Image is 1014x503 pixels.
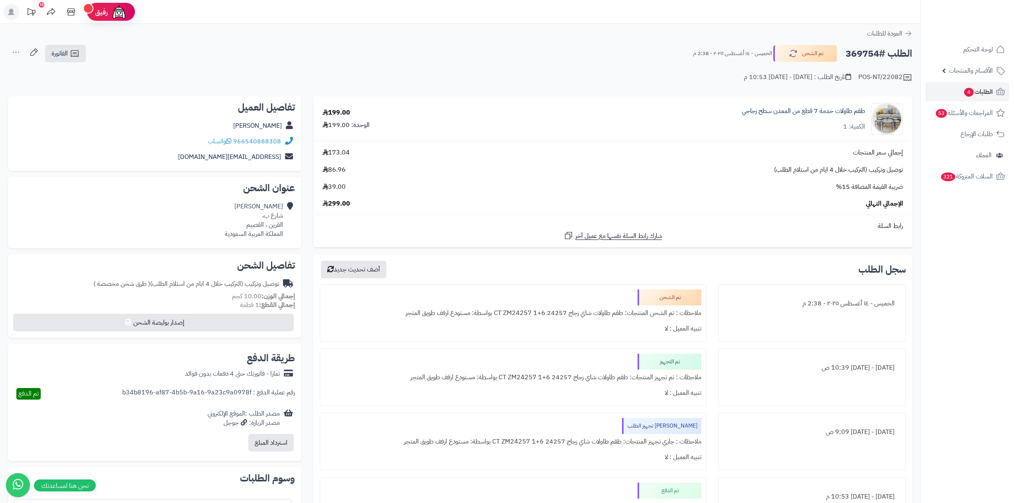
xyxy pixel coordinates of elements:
[742,107,865,116] a: طقم طاولات خدمة 7 قطع من المعدن سطح زجاجي
[93,279,150,289] span: ( طرق شحن مخصصة )
[95,7,108,17] span: رفيق
[622,418,701,434] div: [PERSON_NAME] تجهيز الطلب
[325,434,701,450] div: ملاحظات : جاري تجهيز المنتجات: طقم طاولات شاي زجاج 24257 CT ZM24257 1+6 بواسطة: مستودع ارفف طويق ...
[208,418,280,428] div: مصدر الزيارة: جوجل
[323,108,350,117] div: 199.00
[858,265,906,274] h3: سجل الطلب
[225,202,283,238] div: [PERSON_NAME] شارع ب، القرين ، القصيم المملكة العربية السعودية
[259,300,295,310] strong: إجمالي القطع:
[858,73,912,82] div: POS-NT/22082
[949,65,993,76] span: الأقسام والمنتجات
[744,73,851,82] div: تاريخ الطلب : [DATE] - [DATE] 10:53 م
[867,29,902,38] span: العودة للطلبات
[575,232,662,241] span: شارك رابط السلة نفسها مع عميل آخر
[925,146,1009,165] a: العملاء
[21,4,41,22] a: تحديثات المنصة
[208,137,232,146] a: واتساب
[261,291,295,301] strong: إجمالي الوزن:
[773,45,837,62] button: تم الشحن
[111,4,127,20] img: ai-face.png
[321,261,386,278] button: أضف تحديث جديد
[51,49,68,58] span: الفاتورة
[178,152,281,162] a: [EMAIL_ADDRESS][DOMAIN_NAME]
[723,424,901,440] div: [DATE] - [DATE] 9:09 ص
[961,129,993,140] span: طلبات الإرجاع
[925,82,1009,101] a: الطلبات4
[325,450,701,465] div: تنبيه العميل : لا
[323,148,350,157] span: 173.04
[323,182,346,192] span: 39.00
[638,289,701,305] div: تم الشحن
[18,389,39,398] span: تم الدفع
[935,107,993,119] span: المراجعات والأسئلة
[325,370,701,385] div: ملاحظات : تم تجهيز المنتجات: طقم طاولات شاي زجاج 24257 CT ZM24257 1+6 بواسطة: مستودع ارفف طويق ال...
[39,2,44,8] div: 10
[867,29,912,38] a: العودة للطلبات
[925,40,1009,59] a: لوحة التحكم
[964,88,974,97] span: 4
[976,150,992,161] span: العملاء
[871,103,903,135] img: 1754220764-220602020552-90x90.jpg
[836,182,903,192] span: ضريبة القيمة المضافة 15%
[240,300,295,310] small: 1 قطعة
[323,165,346,174] span: 86.96
[925,125,1009,144] a: طلبات الإرجاع
[325,305,701,321] div: ملاحظات : تم الشحن المنتجات: طقم طاولات شاي زجاج 24257 CT ZM24257 1+6 بواسطة: مستودع ارفف طويق ال...
[14,103,295,112] h2: تفاصيل العميل
[940,171,993,182] span: السلات المتروكة
[638,483,701,499] div: تم الدفع
[925,167,1009,186] a: السلات المتروكة321
[936,109,947,118] span: 53
[963,86,993,97] span: الطلبات
[853,148,903,157] span: إجمالي سعر المنتجات
[233,137,281,146] a: 966540888308
[843,122,865,131] div: الكمية: 1
[185,369,280,378] div: تمارا - فاتورتك حتى 4 دفعات بدون فوائد
[232,291,295,301] small: 10.00 كجم
[317,222,909,231] div: رابط السلة
[13,314,294,331] button: إصدار بوليصة الشحن
[14,473,295,483] h2: وسوم الطلبات
[93,279,279,289] div: توصيل وتركيب (التركيب خلال 4 ايام من استلام الطلب)
[122,388,295,400] div: رقم عملية الدفع : b34b8196-af87-4b5b-9a16-9a23c9a0978f
[846,46,912,62] h2: الطلب #369754
[247,353,295,363] h2: طريقة الدفع
[723,360,901,376] div: [DATE] - [DATE] 10:39 ص
[638,354,701,370] div: تم التجهيز
[45,45,86,62] a: الفاتورة
[925,103,1009,123] a: المراجعات والأسئلة53
[564,231,662,241] a: شارك رابط السلة نفسها مع عميل آخر
[248,434,294,452] button: استرداد المبلغ
[325,321,701,337] div: تنبيه العميل : لا
[14,183,295,193] h2: عنوان الشحن
[693,50,772,57] small: الخميس - ١٤ أغسطس ٢٠٢٥ - 2:38 م
[323,121,370,130] div: الوحدة: 199.00
[14,261,295,270] h2: تفاصيل الشحن
[774,165,903,174] span: توصيل وتركيب (التركيب خلال 4 ايام من استلام الطلب)
[723,296,901,311] div: الخميس - ١٤ أغسطس ٢٠٢٥ - 2:38 م
[866,199,903,208] span: الإجمالي النهائي
[325,385,701,401] div: تنبيه العميل : لا
[233,121,282,131] a: [PERSON_NAME]
[323,199,350,208] span: 299.00
[963,44,993,55] span: لوحة التحكم
[208,409,280,428] div: مصدر الطلب :الموقع الإلكتروني
[941,172,955,181] span: 321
